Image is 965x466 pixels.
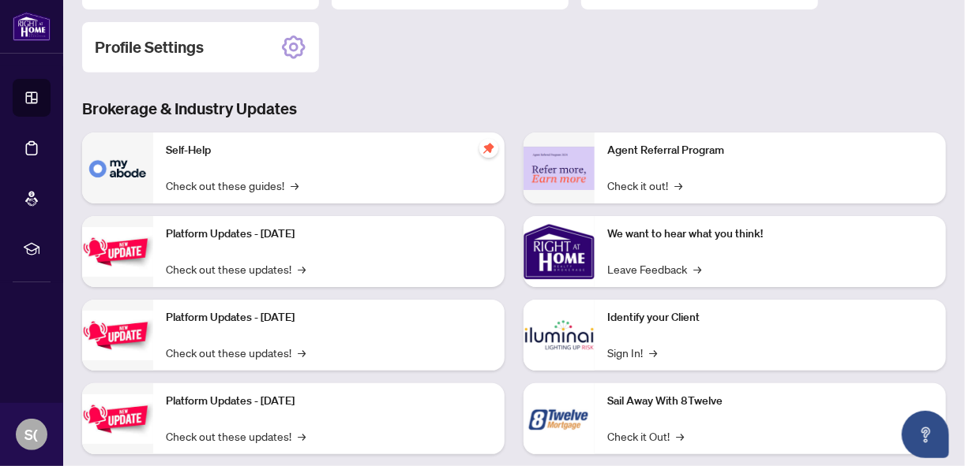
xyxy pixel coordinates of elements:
[82,311,153,360] img: Platform Updates - July 8, 2025
[82,227,153,277] img: Platform Updates - July 21, 2025
[607,142,933,159] p: Agent Referral Program
[902,411,949,458] button: Open asap
[607,393,933,410] p: Sail Away With 8Twelve
[524,216,595,287] img: We want to hear what you think!
[674,177,682,194] span: →
[298,344,306,361] span: →
[82,394,153,444] img: Platform Updates - June 23, 2025
[607,309,933,326] p: Identify your Client
[479,139,498,158] span: pushpin
[524,147,595,190] img: Agent Referral Program
[25,423,39,445] span: S(
[607,260,701,278] a: Leave Feedback→
[291,177,299,194] span: →
[95,36,204,58] h2: Profile Settings
[13,12,51,41] img: logo
[166,344,306,361] a: Check out these updates!→
[166,142,492,159] p: Self-Help
[607,177,682,194] a: Check it out!→
[298,260,306,278] span: →
[82,98,946,120] h3: Brokerage & Industry Updates
[166,309,492,326] p: Platform Updates - [DATE]
[166,177,299,194] a: Check out these guides!→
[524,300,595,371] img: Identify your Client
[166,260,306,278] a: Check out these updates!→
[82,132,153,203] img: Self-Help
[166,427,306,445] a: Check out these updates!→
[298,427,306,445] span: →
[607,427,684,445] a: Check it Out!→
[676,427,684,445] span: →
[607,226,933,243] p: We want to hear what you think!
[649,344,657,361] span: →
[166,226,492,243] p: Platform Updates - [DATE]
[524,383,595,454] img: Sail Away With 8Twelve
[693,260,701,278] span: →
[166,393,492,410] p: Platform Updates - [DATE]
[607,344,657,361] a: Sign In!→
